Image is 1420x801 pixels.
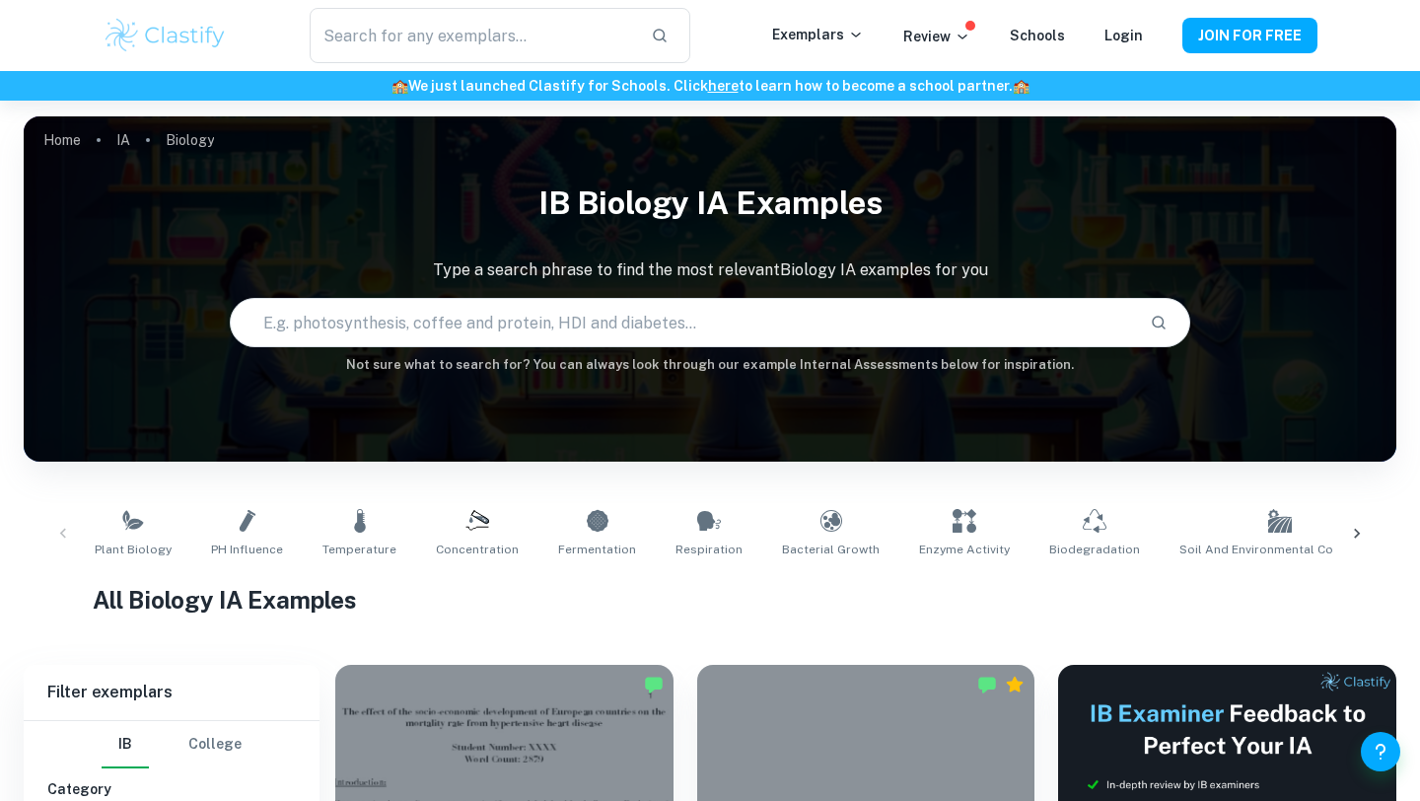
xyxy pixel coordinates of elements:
[708,78,739,94] a: here
[1142,306,1175,339] button: Search
[102,721,149,768] button: IB
[4,75,1416,97] h6: We just launched Clastify for Schools. Click to learn how to become a school partner.
[95,541,172,558] span: Plant Biology
[24,665,319,720] h6: Filter exemplars
[24,172,1396,235] h1: IB Biology IA examples
[188,721,242,768] button: College
[644,675,664,694] img: Marked
[1179,541,1381,558] span: Soil and Environmental Conditions
[1104,28,1143,43] a: Login
[1049,541,1140,558] span: Biodegradation
[977,675,997,694] img: Marked
[903,26,970,47] p: Review
[772,24,864,45] p: Exemplars
[1013,78,1029,94] span: 🏫
[102,721,242,768] div: Filter type choice
[391,78,408,94] span: 🏫
[675,541,743,558] span: Respiration
[1010,28,1065,43] a: Schools
[558,541,636,558] span: Fermentation
[24,355,1396,375] h6: Not sure what to search for? You can always look through our example Internal Assessments below f...
[231,295,1134,350] input: E.g. photosynthesis, coffee and protein, HDI and diabetes...
[782,541,880,558] span: Bacterial Growth
[1005,675,1025,694] div: Premium
[211,541,283,558] span: pH Influence
[93,582,1328,618] h1: All Biology IA Examples
[103,16,228,55] img: Clastify logo
[47,778,296,800] h6: Category
[116,126,130,154] a: IA
[322,541,396,558] span: Temperature
[166,129,214,151] p: Biology
[1182,18,1317,53] button: JOIN FOR FREE
[24,258,1396,282] p: Type a search phrase to find the most relevant Biology IA examples for you
[919,541,1010,558] span: Enzyme Activity
[1361,732,1400,771] button: Help and Feedback
[43,126,81,154] a: Home
[310,8,635,63] input: Search for any exemplars...
[436,541,519,558] span: Concentration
